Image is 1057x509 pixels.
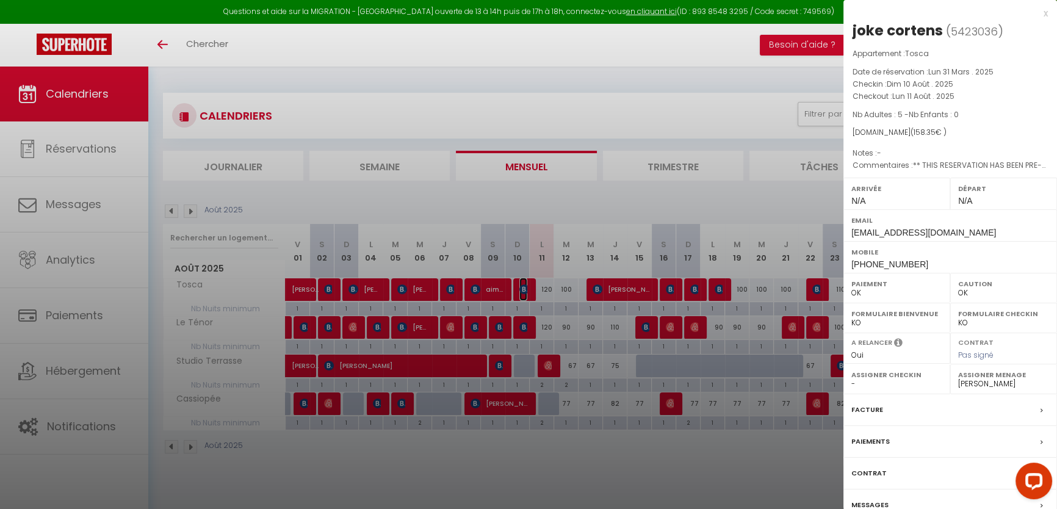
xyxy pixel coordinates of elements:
[946,23,1003,40] span: ( )
[851,435,890,448] label: Paiements
[853,21,943,40] div: joke cortens
[958,350,994,360] span: Pas signé
[851,259,928,269] span: [PHONE_NUMBER]
[851,338,892,348] label: A relancer
[958,308,1049,320] label: Formulaire Checkin
[853,90,1048,103] p: Checkout :
[853,48,1048,60] p: Appartement :
[958,278,1049,290] label: Caution
[951,24,998,39] span: 5423036
[905,48,929,59] span: Tosca
[853,78,1048,90] p: Checkin :
[892,91,954,101] span: Lun 11 Août . 2025
[851,228,996,237] span: [EMAIL_ADDRESS][DOMAIN_NAME]
[928,67,994,77] span: Lun 31 Mars . 2025
[853,159,1048,171] p: Commentaires :
[958,338,994,345] label: Contrat
[851,308,942,320] label: Formulaire Bienvenue
[851,196,865,206] span: N/A
[851,182,942,195] label: Arrivée
[853,147,1048,159] p: Notes :
[958,196,972,206] span: N/A
[851,214,1049,226] label: Email
[853,109,959,120] span: Nb Adultes : 5 -
[843,6,1048,21] div: x
[887,79,953,89] span: Dim 10 Août . 2025
[853,66,1048,78] p: Date de réservation :
[958,369,1049,381] label: Assigner Menage
[958,182,1049,195] label: Départ
[851,369,942,381] label: Assigner Checkin
[911,127,947,137] span: ( € )
[851,467,887,480] label: Contrat
[851,278,942,290] label: Paiement
[894,338,903,351] i: Sélectionner OUI si vous souhaiter envoyer les séquences de messages post-checkout
[1006,458,1057,509] iframe: LiveChat chat widget
[914,127,936,137] span: 158.35
[877,148,881,158] span: -
[909,109,959,120] span: Nb Enfants : 0
[853,127,1048,139] div: [DOMAIN_NAME]
[851,403,883,416] label: Facture
[851,246,1049,258] label: Mobile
